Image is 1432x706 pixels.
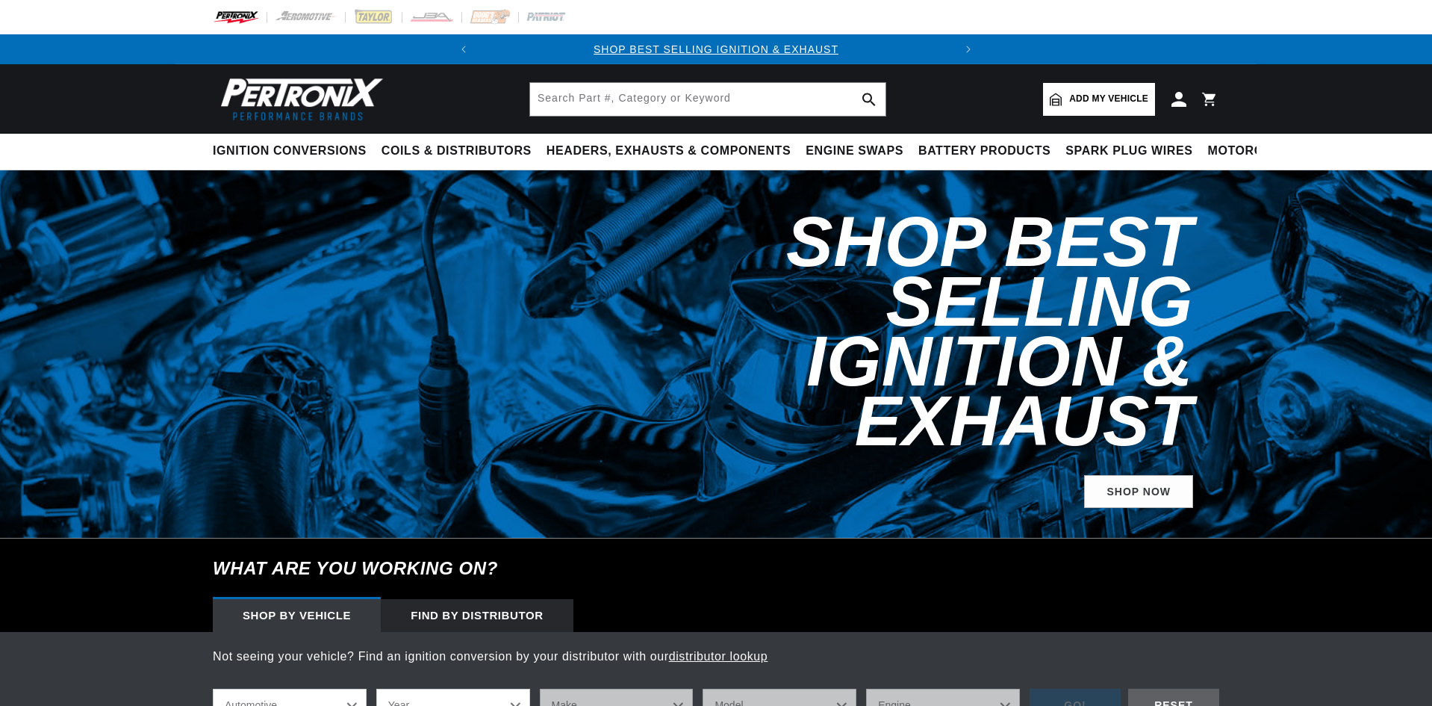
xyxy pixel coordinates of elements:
h2: Shop Best Selling Ignition & Exhaust [555,212,1193,451]
span: Add my vehicle [1069,92,1148,106]
span: Headers, Exhausts & Components [547,143,791,159]
a: SHOP BEST SELLING IGNITION & EXHAUST [594,43,838,55]
input: Search Part #, Category or Keyword [530,83,885,116]
div: 1 of 2 [479,41,953,58]
div: Announcement [479,41,953,58]
summary: Headers, Exhausts & Components [539,134,798,169]
span: Spark Plug Wires [1065,143,1192,159]
summary: Motorcycle [1201,134,1304,169]
a: distributor lookup [669,650,768,663]
p: Not seeing your vehicle? Find an ignition conversion by your distributor with our [213,647,1219,666]
button: search button [853,83,885,116]
summary: Ignition Conversions [213,134,374,169]
slideshow-component: Translation missing: en.sections.announcements.announcement_bar [175,34,1257,64]
a: Add my vehicle [1043,83,1155,116]
button: Translation missing: en.sections.announcements.next_announcement [953,34,983,64]
summary: Engine Swaps [798,134,911,169]
div: Find by Distributor [381,599,573,632]
span: Engine Swaps [806,143,903,159]
span: Battery Products [918,143,1050,159]
summary: Spark Plug Wires [1058,134,1200,169]
span: Coils & Distributors [382,143,532,159]
h6: What are you working on? [175,539,1257,598]
a: SHOP NOW [1084,475,1193,509]
img: Pertronix [213,73,385,125]
div: Shop by vehicle [213,599,381,632]
span: Motorcycle [1208,143,1297,159]
summary: Battery Products [911,134,1058,169]
button: Translation missing: en.sections.announcements.previous_announcement [449,34,479,64]
summary: Coils & Distributors [374,134,539,169]
span: Ignition Conversions [213,143,367,159]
